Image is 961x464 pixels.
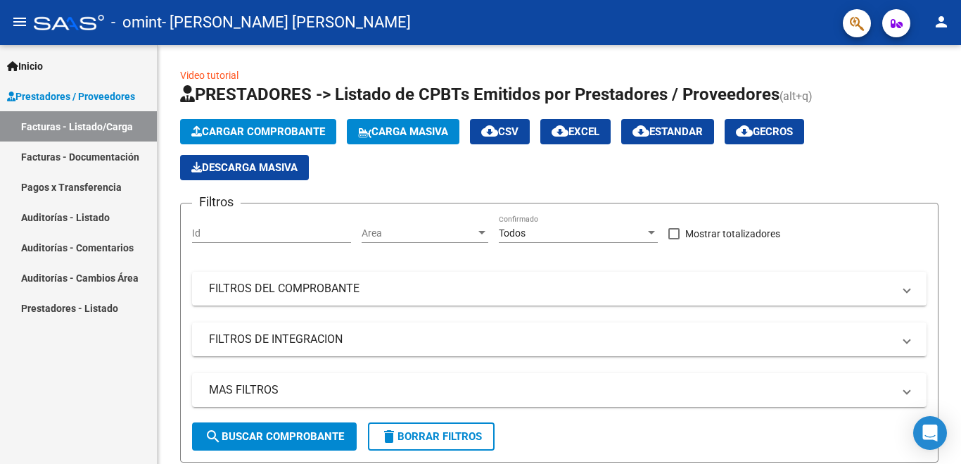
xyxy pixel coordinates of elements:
mat-panel-title: MAS FILTROS [209,382,893,398]
button: Estandar [621,119,714,144]
mat-panel-title: FILTROS DE INTEGRACION [209,332,893,347]
button: EXCEL [540,119,611,144]
span: Todos [499,227,526,239]
span: CSV [481,125,518,138]
span: - omint [111,7,162,38]
button: CSV [470,119,530,144]
span: PRESTADORES -> Listado de CPBTs Emitidos por Prestadores / Proveedores [180,84,779,104]
span: Carga Masiva [358,125,448,138]
span: Buscar Comprobante [205,430,344,443]
mat-icon: person [933,13,950,30]
mat-icon: delete [381,428,397,445]
span: Estandar [632,125,703,138]
span: Gecros [736,125,793,138]
span: Area [362,227,476,239]
app-download-masive: Descarga masiva de comprobantes (adjuntos) [180,155,309,180]
mat-icon: search [205,428,222,445]
span: Mostrar totalizadores [685,225,780,242]
button: Cargar Comprobante [180,119,336,144]
mat-icon: cloud_download [552,123,568,139]
span: EXCEL [552,125,599,138]
span: Borrar Filtros [381,430,482,443]
mat-panel-title: FILTROS DEL COMPROBANTE [209,281,893,296]
button: Buscar Comprobante [192,422,357,451]
mat-expansion-panel-header: FILTROS DE INTEGRACION [192,322,927,356]
div: Open Intercom Messenger [913,416,947,450]
span: - [PERSON_NAME] [PERSON_NAME] [162,7,411,38]
span: Prestadores / Proveedores [7,89,135,104]
button: Descarga Masiva [180,155,309,180]
mat-expansion-panel-header: FILTROS DEL COMPROBANTE [192,272,927,306]
mat-expansion-panel-header: MAS FILTROS [192,373,927,407]
a: Video tutorial [180,70,238,81]
button: Borrar Filtros [368,422,495,451]
span: (alt+q) [779,89,813,103]
mat-icon: cloud_download [632,123,649,139]
button: Gecros [725,119,804,144]
mat-icon: cloud_download [736,123,753,139]
span: Descarga Masiva [191,161,298,174]
span: Cargar Comprobante [191,125,325,138]
span: Inicio [7,58,43,74]
h3: Filtros [192,192,241,212]
mat-icon: cloud_download [481,123,498,139]
mat-icon: menu [11,13,28,30]
button: Carga Masiva [347,119,459,144]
